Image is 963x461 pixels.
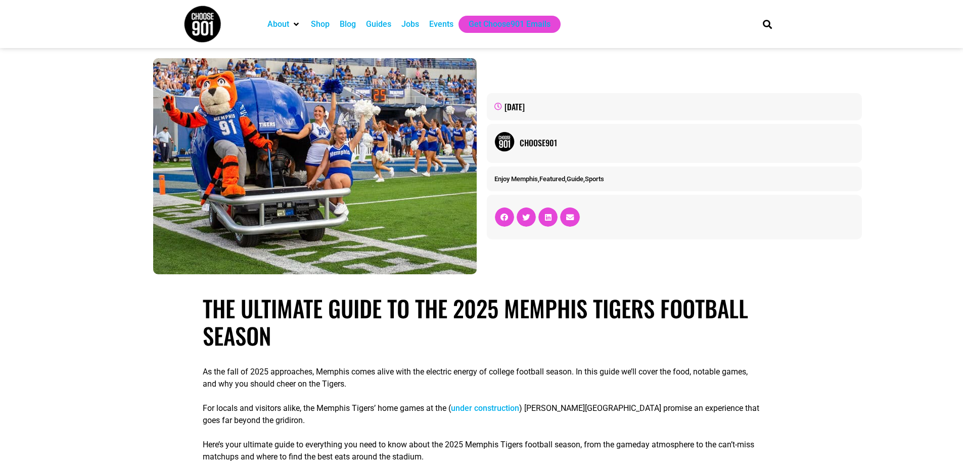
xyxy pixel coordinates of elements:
[567,175,583,183] a: Guide
[494,175,538,183] a: Enjoy Memphis
[585,175,604,183] a: Sports
[520,137,854,149] a: Choose901
[494,175,604,183] span: , , ,
[203,366,760,390] p: As the fall of 2025 approaches, Memphis comes alive with the electric energy of college football ...
[340,18,356,30] a: Blog
[262,16,306,33] div: About
[517,207,536,227] div: Share on twitter
[153,58,477,274] img: A mascot and cheerleaders on a blue vehicle celebrate on a football field, with more cheerleaders...
[495,207,514,227] div: Share on facebook
[505,101,525,113] time: [DATE]
[401,18,419,30] a: Jobs
[262,16,746,33] nav: Main nav
[203,402,760,427] p: For locals and visitors alike, the Memphis Tigers’ home games at the ( ) [PERSON_NAME][GEOGRAPHIC...
[451,403,519,413] a: under construction
[538,207,558,227] div: Share on linkedin
[203,295,760,349] h1: The Ultimate Guide to the 2025 Memphis Tigers Football Season
[311,18,330,30] a: Shop
[267,18,289,30] a: About
[494,132,515,152] img: Picture of Choose901
[759,16,775,32] div: Search
[560,207,579,227] div: Share on email
[366,18,391,30] a: Guides
[539,175,565,183] a: Featured
[429,18,453,30] a: Events
[469,18,551,30] a: Get Choose901 Emails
